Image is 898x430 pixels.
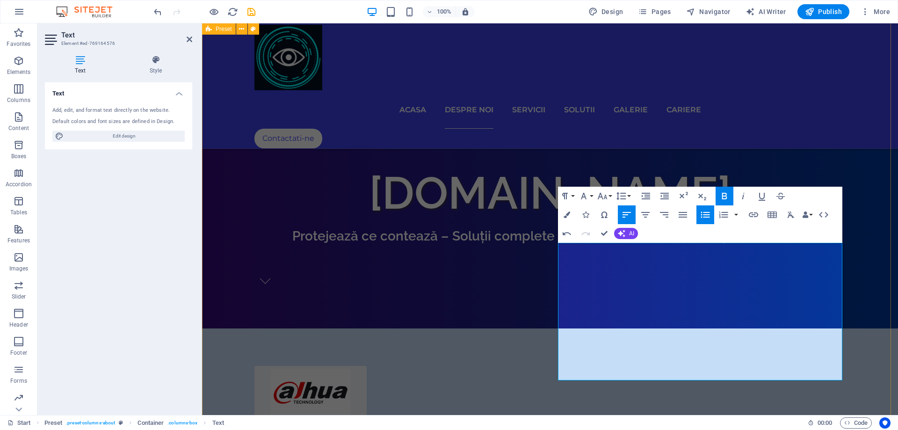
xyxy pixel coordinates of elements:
[167,417,197,429] span: . columns-box
[801,205,814,224] button: Data Bindings
[815,205,833,224] button: HTML
[9,321,28,328] p: Header
[797,4,849,19] button: Publish
[138,417,164,429] span: Click to select. Double-click to edit
[167,143,529,196] span: [DOMAIN_NAME]
[746,7,786,16] span: AI Writer
[655,205,673,224] button: Align Right
[7,417,31,429] a: Click to cancel selection. Double-click to open Pages
[119,420,123,425] i: This element is a customizable preset
[9,265,29,272] p: Images
[879,417,891,429] button: Usercentrics
[861,7,890,16] span: More
[152,7,163,17] i: Undo: Change text (Ctrl+Z)
[637,205,654,224] button: Align Center
[818,417,832,429] span: 00 00
[614,228,638,239] button: AI
[674,187,692,205] button: Superscript
[629,231,634,236] span: AI
[152,6,163,17] button: undo
[7,40,30,48] p: Favorites
[857,4,894,19] button: More
[10,377,27,385] p: Forms
[634,4,674,19] button: Pages
[7,237,30,244] p: Features
[227,6,238,17] button: reload
[44,417,63,429] span: Click to select. Double-click to edit
[638,7,671,16] span: Pages
[216,26,232,32] span: Preset
[558,224,576,243] button: Undo (Ctrl+Z)
[45,82,192,99] h4: Text
[8,124,29,132] p: Content
[696,205,714,224] button: Unordered List
[808,417,833,429] h6: Session time
[52,131,185,142] button: Edit design
[585,4,627,19] div: Design (Ctrl+Alt+Y)
[61,39,174,48] h3: Element #ed-769164576
[6,181,32,188] p: Accordion
[682,4,734,19] button: Navigator
[618,205,636,224] button: Align Left
[66,417,115,429] span: . preset-columns-about
[595,187,613,205] button: Font Size
[10,209,27,216] p: Tables
[11,153,27,160] p: Boxes
[753,187,771,205] button: Underline (Ctrl+U)
[674,205,692,224] button: Align Justify
[824,419,826,426] span: :
[742,4,790,19] button: AI Writer
[61,31,192,39] h2: Text
[585,4,627,19] button: Design
[212,417,224,429] span: Click to select. Double-click to edit
[423,6,456,17] button: 100%
[763,205,781,224] button: Insert Table
[637,187,655,205] button: Increase Indent
[840,417,872,429] button: Code
[558,187,576,205] button: Paragraph Format
[12,293,26,300] p: Slider
[558,205,576,224] button: Colors
[10,349,27,357] p: Footer
[52,107,185,115] div: Add, edit, and format text directly on the website.
[44,417,224,429] nav: breadcrumb
[119,55,192,75] h4: Style
[686,7,731,16] span: Navigator
[7,96,30,104] p: Columns
[588,7,623,16] span: Design
[693,187,711,205] button: Subscript
[715,205,732,224] button: Ordered List
[734,187,752,205] button: Italic (Ctrl+I)
[782,205,800,224] button: Clear Formatting
[52,118,185,126] div: Default colors and font sizes are defined in Design.
[716,187,733,205] button: Bold (Ctrl+B)
[745,205,762,224] button: Insert Link
[732,205,740,224] button: Ordered List
[577,187,594,205] button: Font Family
[844,417,868,429] span: Code
[595,205,613,224] button: Special Characters
[437,6,452,17] h6: 100%
[656,187,673,205] button: Decrease Indent
[614,187,632,205] button: Line Height
[66,131,182,142] span: Edit design
[246,6,257,17] button: save
[461,7,470,16] i: On resize automatically adjust zoom level to fit chosen device.
[7,68,31,76] p: Elements
[595,224,613,243] button: Confirm (Ctrl+⏎)
[54,6,124,17] img: Editor Logo
[577,224,594,243] button: Redo (Ctrl+Shift+Z)
[772,187,789,205] button: Strikethrough
[805,7,842,16] span: Publish
[577,205,594,224] button: Icons
[45,55,119,75] h4: Text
